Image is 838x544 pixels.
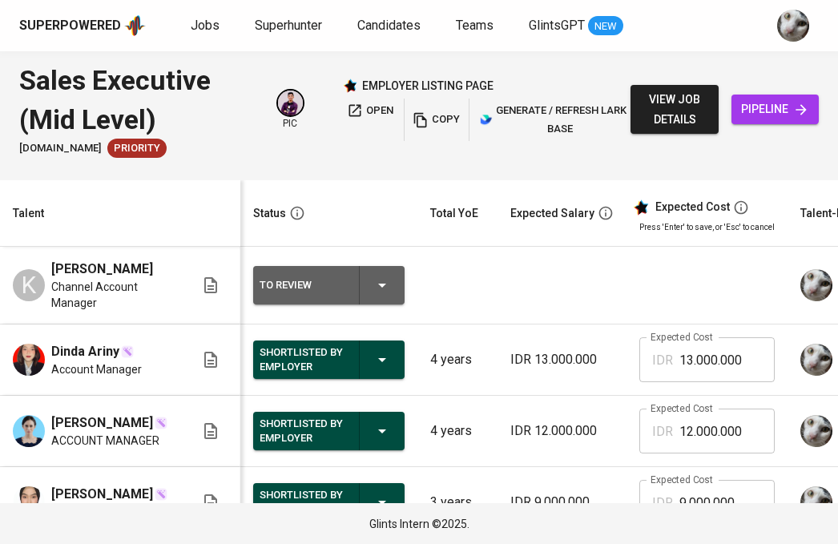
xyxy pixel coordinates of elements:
span: [DOMAIN_NAME] [19,141,101,156]
p: IDR [652,351,673,370]
a: Superhunter [255,16,325,36]
span: Teams [456,18,494,33]
div: Expected Cost [655,200,730,215]
img: tharisa.rizky@glints.com [800,269,832,301]
div: Expected Salary [510,203,594,224]
a: Teams [456,16,497,36]
a: Jobs [191,16,223,36]
span: Dinda Ariny [51,342,119,361]
img: app logo [124,14,146,38]
img: magic_wand.svg [155,417,167,429]
p: IDR 13.000.000 [510,350,614,369]
img: tharisa.rizky@glints.com [777,10,809,42]
img: Aghnia Zelfy [13,486,45,518]
span: Channel Account Manager [51,279,175,311]
p: employer listing page [362,78,494,94]
button: copy [411,99,462,142]
div: K [13,269,45,301]
div: Superpowered [19,17,121,35]
p: IDR [652,494,673,513]
img: tharisa.rizky@glints.com [800,344,832,376]
button: Shortlisted by Employer [253,412,405,450]
img: tharisa.rizky@glints.com [800,486,832,518]
span: [PERSON_NAME] [51,260,153,279]
span: [PERSON_NAME] [51,485,153,504]
div: Sales Executive (Mid Level) [19,61,257,139]
span: Superhunter [255,18,322,33]
span: open [347,102,393,120]
button: view job details [631,85,718,134]
span: pipeline [744,99,806,119]
p: 4 years [430,350,485,369]
span: [PERSON_NAME] [51,413,153,433]
img: Glints Star [343,79,357,93]
img: lark [480,113,494,127]
img: tharisa.rizky@glints.com [800,415,832,447]
p: Press 'Enter' to save, or 'Esc' to cancel [639,221,775,233]
div: To Review [260,275,346,296]
span: Account Manager [51,361,142,377]
div: Total YoE [430,203,478,224]
span: generate / refresh lark base [480,102,627,139]
p: IDR 9.000.000 [510,493,614,512]
button: Shortlisted by Employer [253,483,405,522]
div: Shortlisted by Employer [260,485,346,520]
div: New Job received from Demand Team [107,139,167,158]
button: lark generate / refresh lark base [476,99,631,142]
div: Status [253,203,286,224]
div: Shortlisted by Employer [260,342,346,377]
span: NEW [588,18,623,34]
div: Talent [13,203,44,224]
img: Dinda Ariny [13,344,45,376]
a: pipeline [731,95,819,124]
button: Shortlisted by Employer [253,341,405,379]
span: view job details [643,90,705,129]
a: Superpoweredapp logo [19,14,146,38]
button: To Review [253,266,405,304]
button: open [343,99,397,123]
span: GlintsGPT [529,18,585,33]
img: erwin@glints.com [278,91,303,115]
p: 4 years [430,421,485,441]
img: magic_wand.svg [121,345,134,358]
div: Shortlisted by Employer [260,413,346,449]
img: glints_star.svg [633,199,649,216]
img: magic_wand.svg [155,488,167,501]
div: pic [276,89,304,131]
img: Aldin Estika [13,415,45,447]
span: copy [415,111,458,129]
p: 3 years [430,493,485,512]
span: Priority [107,141,167,156]
span: Jobs [191,18,220,33]
span: ACCOUNT MANAGER [51,433,159,449]
p: IDR [652,422,673,441]
a: Candidates [357,16,424,36]
a: GlintsGPT NEW [529,16,623,36]
span: Candidates [357,18,421,33]
a: open [343,99,397,142]
p: IDR 12.000.000 [510,421,614,441]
